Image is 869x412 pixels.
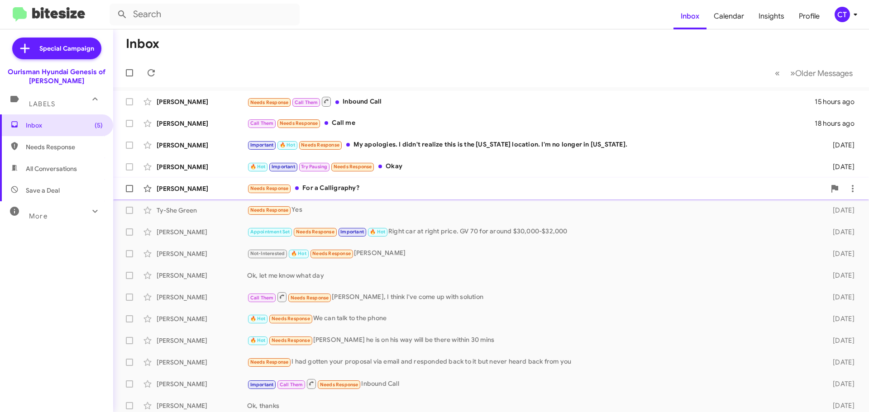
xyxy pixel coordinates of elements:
[835,7,850,22] div: CT
[818,336,862,345] div: [DATE]
[157,293,247,302] div: [PERSON_NAME]
[39,44,94,53] span: Special Campaign
[818,293,862,302] div: [DATE]
[790,67,795,79] span: »
[818,249,862,258] div: [DATE]
[280,142,295,148] span: 🔥 Hot
[301,142,339,148] span: Needs Response
[818,206,862,215] div: [DATE]
[707,3,751,29] a: Calendar
[157,401,247,410] div: [PERSON_NAME]
[250,164,266,170] span: 🔥 Hot
[157,249,247,258] div: [PERSON_NAME]
[250,120,274,126] span: Call Them
[26,186,60,195] span: Save a Deal
[157,227,247,237] div: [PERSON_NAME]
[250,142,274,148] span: Important
[827,7,859,22] button: CT
[818,162,862,171] div: [DATE]
[250,316,266,322] span: 🔥 Hot
[795,68,853,78] span: Older Messages
[247,291,818,303] div: [PERSON_NAME], I think I've come up with solution
[157,141,247,150] div: [PERSON_NAME]
[250,99,289,105] span: Needs Response
[818,358,862,367] div: [DATE]
[775,67,780,79] span: «
[673,3,707,29] a: Inbox
[26,121,103,130] span: Inbox
[247,227,818,237] div: Right car at right price. GV 70 for around $30,000-$32,000
[157,206,247,215] div: Ty-She Green
[340,229,364,235] span: Important
[751,3,792,29] a: Insights
[26,164,77,173] span: All Conversations
[247,271,818,280] div: Ok, let me know what day
[157,271,247,280] div: [PERSON_NAME]
[26,142,103,152] span: Needs Response
[157,358,247,367] div: [PERSON_NAME]
[815,97,862,106] div: 15 hours ago
[250,185,289,191] span: Needs Response
[29,100,55,108] span: Labels
[157,162,247,171] div: [PERSON_NAME]
[247,183,826,194] div: For a Calligraphy?
[818,401,862,410] div: [DATE]
[818,379,862,388] div: [DATE]
[250,229,290,235] span: Appointment Set
[770,64,858,82] nav: Page navigation example
[157,314,247,323] div: [PERSON_NAME]
[247,378,818,389] div: Inbound Call
[157,119,247,128] div: [PERSON_NAME]
[320,382,358,388] span: Needs Response
[157,184,247,193] div: [PERSON_NAME]
[247,161,818,172] div: Okay
[769,64,785,82] button: Previous
[247,96,815,107] div: Inbound Call
[157,97,247,106] div: [PERSON_NAME]
[818,227,862,237] div: [DATE]
[247,313,818,324] div: We can talk to the phone
[312,251,351,256] span: Needs Response
[272,164,295,170] span: Important
[110,4,300,25] input: Search
[785,64,858,82] button: Next
[370,229,385,235] span: 🔥 Hot
[247,335,818,346] div: [PERSON_NAME] he is on his way will be there within 30 mins
[247,248,818,259] div: [PERSON_NAME]
[792,3,827,29] a: Profile
[126,37,159,51] h1: Inbox
[280,120,318,126] span: Needs Response
[247,401,818,410] div: Ok, thanks
[301,164,327,170] span: Try Pausing
[250,359,289,365] span: Needs Response
[247,118,815,128] div: Call me
[291,251,306,256] span: 🔥 Hot
[272,316,310,322] span: Needs Response
[247,140,818,150] div: My apologies. I didn't realize this is the [US_STATE] location. I'm no longer in [US_STATE].
[291,295,329,301] span: Needs Response
[247,205,818,215] div: Yes
[280,382,303,388] span: Call Them
[295,99,318,105] span: Call Them
[818,141,862,150] div: [DATE]
[250,295,274,301] span: Call Them
[247,357,818,367] div: I had gotten your proposal via email and responded back to it but never heard back from you
[157,379,247,388] div: [PERSON_NAME]
[272,337,310,343] span: Needs Response
[818,314,862,323] div: [DATE]
[157,336,247,345] div: [PERSON_NAME]
[12,38,101,59] a: Special Campaign
[250,337,266,343] span: 🔥 Hot
[95,121,103,130] span: (5)
[334,164,372,170] span: Needs Response
[250,251,285,256] span: Not-Interested
[250,382,274,388] span: Important
[250,207,289,213] span: Needs Response
[29,212,48,220] span: More
[818,271,862,280] div: [DATE]
[296,229,334,235] span: Needs Response
[815,119,862,128] div: 18 hours ago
